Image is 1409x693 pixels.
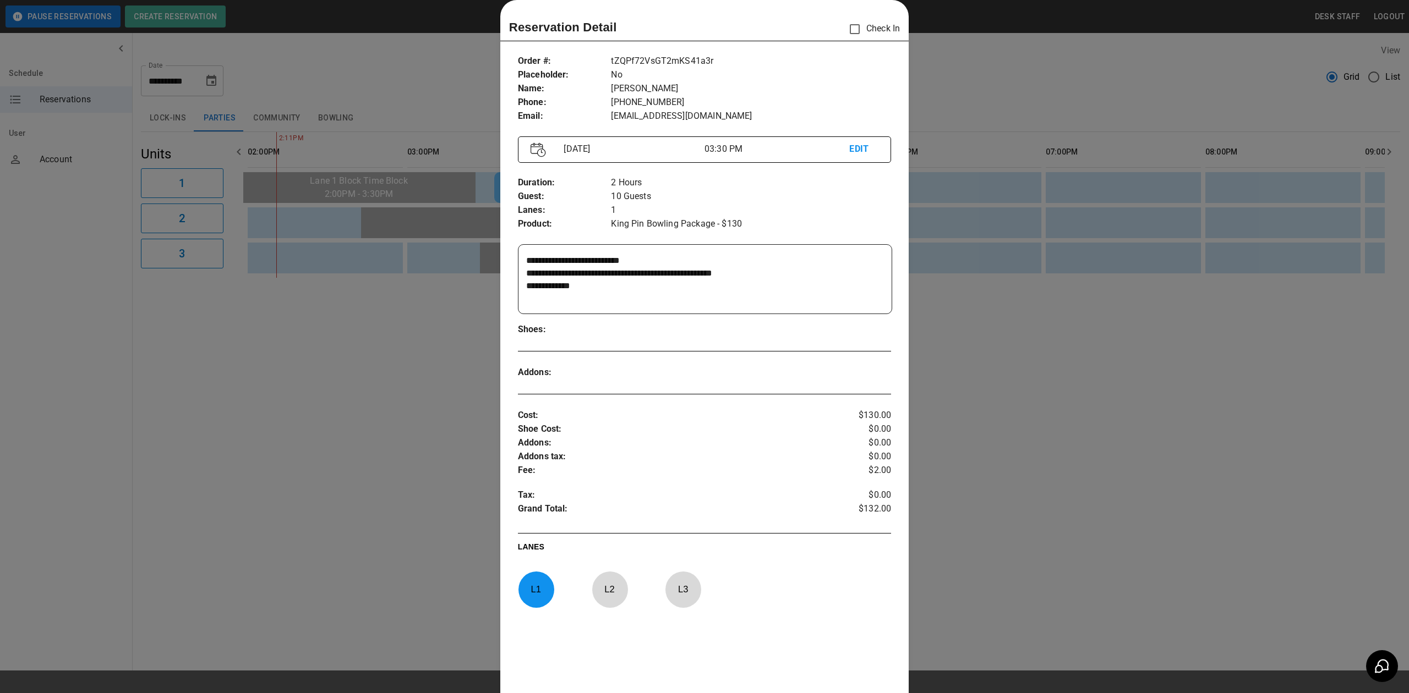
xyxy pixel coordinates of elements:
[592,576,628,602] p: L 2
[611,204,891,217] p: 1
[518,204,611,217] p: Lanes :
[611,68,891,82] p: No
[518,576,554,602] p: L 1
[518,422,829,436] p: Shoe Cost :
[518,176,611,190] p: Duration :
[518,82,611,96] p: Name :
[843,18,900,41] p: Check In
[559,142,704,156] p: [DATE]
[531,142,546,157] img: Vector
[611,82,891,96] p: [PERSON_NAME]
[704,142,849,156] p: 03:30 PM
[829,464,891,477] p: $2.00
[518,409,829,422] p: Cost :
[611,54,891,68] p: tZQPf72VsGT2mKS41a3r
[829,422,891,436] p: $0.00
[518,450,829,464] p: Addons tax :
[611,217,891,231] p: King Pin Bowling Package - $130
[829,450,891,464] p: $0.00
[518,436,829,450] p: Addons :
[518,464,829,477] p: Fee :
[518,217,611,231] p: Product :
[665,576,701,602] p: L 3
[518,109,611,123] p: Email :
[829,488,891,502] p: $0.00
[829,436,891,450] p: $0.00
[829,502,891,519] p: $132.00
[611,109,891,123] p: [EMAIL_ADDRESS][DOMAIN_NAME]
[518,323,611,337] p: Shoes :
[849,142,878,156] p: EDIT
[518,541,891,557] p: LANES
[518,488,829,502] p: Tax :
[611,96,891,109] p: [PHONE_NUMBER]
[518,190,611,204] p: Guest :
[509,18,617,36] p: Reservation Detail
[518,68,611,82] p: Placeholder :
[829,409,891,422] p: $130.00
[611,190,891,204] p: 10 Guests
[518,502,829,519] p: Grand Total :
[518,96,611,109] p: Phone :
[518,54,611,68] p: Order # :
[611,176,891,190] p: 2 Hours
[518,366,611,380] p: Addons :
